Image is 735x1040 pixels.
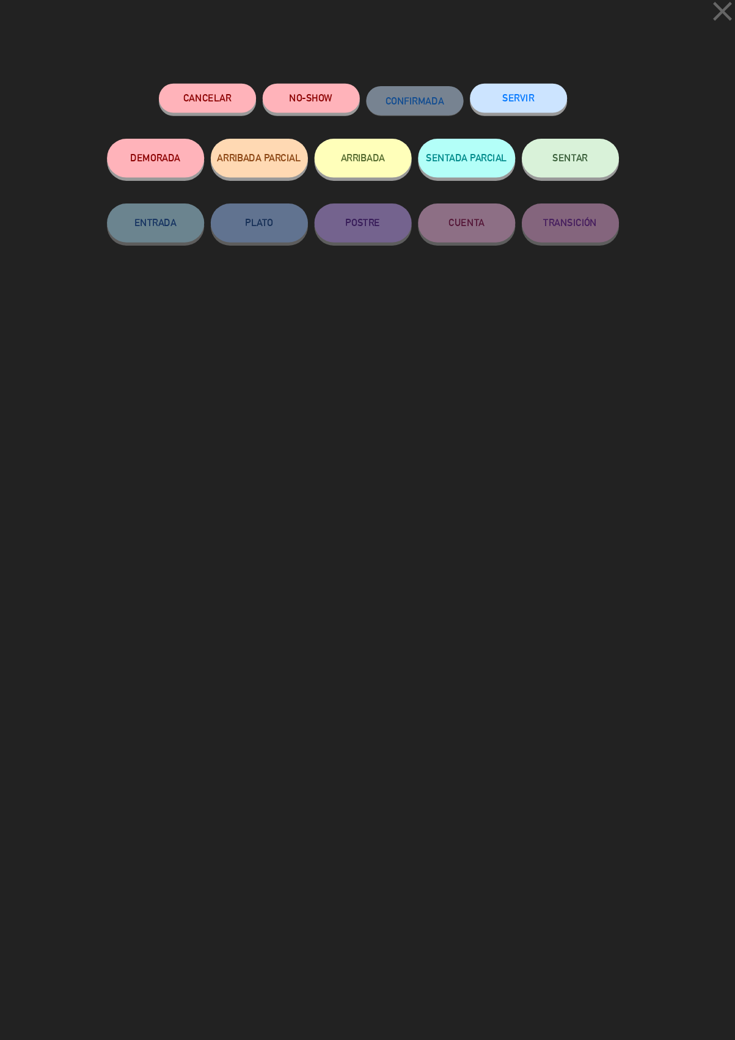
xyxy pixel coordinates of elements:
[273,93,365,121] button: NO-SHOW
[322,207,414,243] button: POSTRE
[547,158,580,169] span: SENTAR
[517,207,609,243] button: TRANSICIÓN
[224,207,316,243] button: PLATO
[517,145,609,182] button: SENTAR
[371,96,463,123] button: CONFIRMADA
[469,93,560,121] button: SERVIR
[322,145,414,182] button: ARRIBADA
[389,104,444,115] span: CONFIRMADA
[692,10,722,40] i: close
[126,207,218,243] button: ENTRADA
[688,9,726,45] button: close
[230,158,309,169] span: ARRIBADA PARCIAL
[224,145,316,182] button: ARRIBADA PARCIAL
[420,145,511,182] button: SENTADA PARCIAL
[420,207,511,243] button: CUENTA
[175,93,267,121] button: Cancelar
[126,145,218,182] button: DEMORADA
